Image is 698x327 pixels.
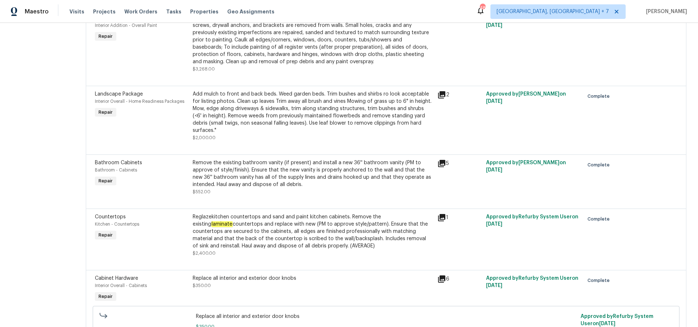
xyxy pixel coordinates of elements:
span: $552.00 [193,190,210,194]
span: Approved by [PERSON_NAME] on [486,92,566,104]
div: 5 [437,159,482,168]
span: Complete [587,93,613,100]
div: Replace all interior and exterior door knobs [193,275,433,282]
div: Reglazekitchen countertops and sand and paint kitchen cabinets. Remove the existing countertops a... [193,213,433,250]
span: Projects [93,8,116,15]
div: Remove the existing bathroom vanity (if present) and install a new 36'' bathroom vanity (PM to ap... [193,159,433,188]
span: Approved by [PERSON_NAME] on [486,160,566,173]
span: Repair [96,231,116,239]
span: [DATE] [486,283,502,288]
span: Geo Assignments [227,8,274,15]
span: $2,400.00 [193,251,216,255]
span: Maestro [25,8,49,15]
span: $2,000.00 [193,136,216,140]
span: $350.00 [193,283,211,288]
span: $3,268.00 [193,67,215,71]
span: Tasks [166,9,181,14]
span: Interior Overall - Cabinets [95,283,147,288]
span: Repair [96,33,116,40]
span: Repair [96,177,116,185]
span: Replace all interior and exterior door knobs [196,313,577,320]
span: [DATE] [486,222,502,227]
span: [GEOGRAPHIC_DATA], [GEOGRAPHIC_DATA] + 7 [497,8,609,15]
div: Add mulch to front and back beds. Weed garden beds. Trim bushes and shirbs ro look acceptable for... [193,90,433,134]
span: Properties [190,8,218,15]
span: Visits [69,8,84,15]
span: [DATE] [486,23,502,28]
span: Cabinet Hardware [95,276,138,281]
span: [DATE] [486,167,502,173]
span: Countertops [95,214,126,219]
div: Full Interior paint - (walls, ceilings, trim, and doors) - PAINT PROVIDED BY OPENDOOR. All nails,... [193,15,433,65]
span: Kitchen - Countertops [95,222,139,226]
span: Approved by Refurby System User on [486,16,578,28]
span: Landscape Package [95,92,143,97]
span: [PERSON_NAME] [643,8,687,15]
span: Repair [96,293,116,300]
span: Bathroom Cabinets [95,160,142,165]
span: [DATE] [486,99,502,104]
span: Approved by Refurby System User on [486,214,578,227]
span: Complete [587,161,613,169]
span: Interior Overall - Home Readiness Packages [95,99,184,104]
span: Repair [96,109,116,116]
span: Complete [587,215,613,223]
div: 48 [480,4,485,12]
div: 2 [437,90,482,99]
span: Approved by Refurby System User on [581,314,653,326]
span: Interior Addition - Overall Paint [95,23,157,28]
span: Work Orders [124,8,157,15]
span: Complete [587,277,613,284]
div: 6 [437,275,482,283]
span: Approved by Refurby System User on [486,276,578,288]
div: 1 [437,213,482,222]
span: Bathroom - Cabinets [95,168,137,172]
span: [DATE] [599,321,615,326]
em: laminate [211,221,233,227]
